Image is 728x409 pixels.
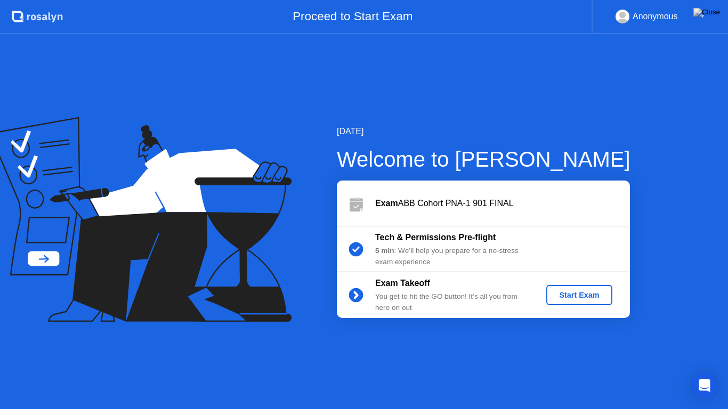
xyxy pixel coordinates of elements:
button: Start Exam [546,285,612,305]
div: [DATE] [337,125,630,138]
div: : We’ll help you prepare for a no-stress exam experience [375,246,529,267]
b: 5 min [375,247,394,255]
div: Start Exam [551,291,608,299]
img: Close [693,8,720,17]
div: Anonymous [633,10,678,23]
div: You get to hit the GO button! It’s all you from here on out [375,291,529,313]
b: Exam [375,199,398,208]
b: Exam Takeoff [375,279,430,288]
div: Open Intercom Messenger [692,373,717,398]
div: Welcome to [PERSON_NAME] [337,143,630,175]
div: ABB Cohort PNA-1 901 FINAL [375,197,630,210]
b: Tech & Permissions Pre-flight [375,233,496,242]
